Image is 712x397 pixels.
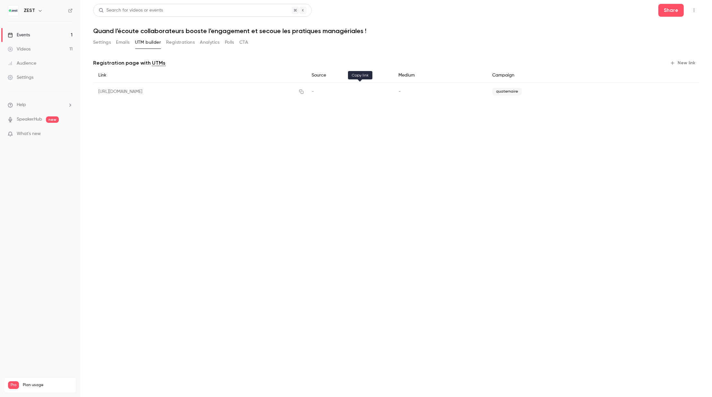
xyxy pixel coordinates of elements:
[393,68,487,83] div: Medium
[398,89,401,94] span: -
[46,116,59,123] span: new
[24,7,35,14] h6: ZEST
[8,46,31,52] div: Videos
[8,102,73,108] li: help-dropdown-opener
[17,131,41,137] span: What's new
[93,37,111,48] button: Settings
[93,83,307,101] div: [URL][DOMAIN_NAME]
[93,59,165,67] p: Registration page with
[8,5,18,16] img: ZEST
[99,7,163,14] div: Search for videos or events
[307,68,393,83] div: Source
[166,37,195,48] button: Registrations
[225,37,234,48] button: Polls
[8,74,33,81] div: Settings
[487,68,627,83] div: Campaign
[93,27,699,35] h1: Quand l’écoute collaborateurs booste l’engagement et secoue les pratiques managériales !
[23,383,72,388] span: Plan usage
[239,37,248,48] button: CTA
[93,68,307,83] div: Link
[152,59,165,67] a: UTMs
[17,102,26,108] span: Help
[667,58,699,68] button: New link
[200,37,220,48] button: Analytics
[8,32,30,38] div: Events
[8,60,36,67] div: Audience
[492,88,522,95] span: quaternaire
[8,381,19,389] span: Pro
[135,37,161,48] button: UTM builder
[17,116,42,123] a: SpeakerHub
[116,37,129,48] button: Emails
[312,89,314,94] span: -
[658,4,684,17] button: Share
